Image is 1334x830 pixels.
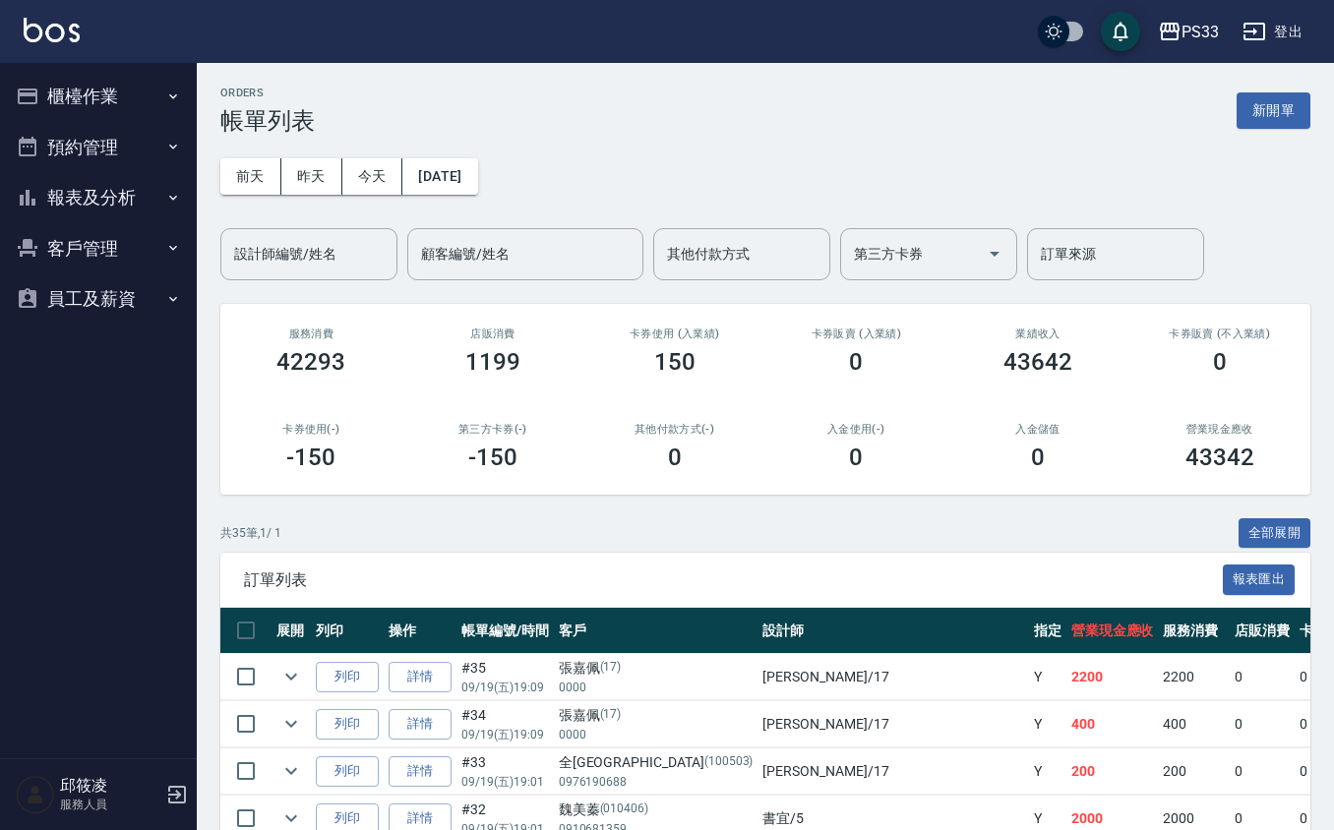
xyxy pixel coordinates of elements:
[389,756,452,787] a: 詳情
[426,423,561,436] h2: 第三方卡券(-)
[8,172,189,223] button: 報表及分析
[979,238,1010,269] button: Open
[600,705,622,726] p: (17)
[1003,348,1072,376] h3: 43642
[342,158,403,195] button: 今天
[849,444,863,471] h3: 0
[1029,701,1066,747] td: Y
[971,423,1106,436] h2: 入金儲值
[1029,748,1066,795] td: Y
[559,658,754,679] div: 張嘉佩
[281,158,342,195] button: 昨天
[402,158,477,195] button: [DATE]
[1158,654,1230,700] td: 2200
[607,327,742,340] h2: 卡券使用 (入業績)
[276,756,306,786] button: expand row
[559,773,754,791] p: 0976190688
[461,726,549,743] p: 09/19 (五) 19:09
[316,662,379,692] button: 列印
[272,608,311,654] th: 展開
[220,158,281,195] button: 前天
[1182,20,1219,44] div: PS33
[1150,12,1227,52] button: PS33
[758,748,1028,795] td: [PERSON_NAME] /17
[1029,654,1066,700] td: Y
[1158,748,1230,795] td: 200
[316,709,379,740] button: 列印
[1237,100,1310,119] a: 新開單
[971,327,1106,340] h2: 業績收入
[8,223,189,274] button: 客戶管理
[559,800,754,820] div: 魏美蓁
[1235,14,1310,50] button: 登出
[456,701,554,747] td: #34
[276,709,306,739] button: expand row
[758,608,1028,654] th: 設計師
[1066,654,1159,700] td: 2200
[1066,748,1159,795] td: 200
[461,679,549,696] p: 09/19 (五) 19:09
[244,423,379,436] h2: 卡券使用(-)
[384,608,456,654] th: 操作
[426,327,561,340] h2: 店販消費
[758,654,1028,700] td: [PERSON_NAME] /17
[8,273,189,325] button: 員工及薪資
[468,444,517,471] h3: -150
[1152,327,1287,340] h2: 卡券販賣 (不入業績)
[668,444,682,471] h3: 0
[220,524,281,542] p: 共 35 筆, 1 / 1
[789,423,924,436] h2: 入金使用(-)
[311,608,384,654] th: 列印
[1029,608,1066,654] th: 指定
[559,705,754,726] div: 張嘉佩
[1213,348,1227,376] h3: 0
[559,679,754,696] p: 0000
[559,726,754,743] p: 0000
[1066,608,1159,654] th: 營業現金應收
[1223,569,1296,588] a: 報表匯出
[8,71,189,122] button: 櫃檯作業
[286,444,335,471] h3: -150
[1152,423,1287,436] h2: 營業現金應收
[654,348,696,376] h3: 150
[849,348,863,376] h3: 0
[559,752,754,773] div: 全[GEOGRAPHIC_DATA]
[389,662,452,692] a: 詳情
[1101,12,1140,51] button: save
[456,748,554,795] td: #33
[1158,608,1230,654] th: 服務消費
[220,107,315,135] h3: 帳單列表
[1158,701,1230,747] td: 400
[276,662,306,691] button: expand row
[554,608,758,654] th: 客戶
[1185,444,1254,471] h3: 43342
[600,658,622,679] p: (17)
[244,327,379,340] h3: 服務消費
[1239,518,1311,549] button: 全部展開
[220,87,315,99] h2: ORDERS
[60,776,160,796] h5: 邱筱凌
[461,773,549,791] p: 09/19 (五) 19:01
[1230,608,1295,654] th: 店販消費
[1230,654,1295,700] td: 0
[1230,748,1295,795] td: 0
[8,122,189,173] button: 預約管理
[389,709,452,740] a: 詳情
[456,654,554,700] td: #35
[704,752,754,773] p: (100503)
[1066,701,1159,747] td: 400
[316,756,379,787] button: 列印
[758,701,1028,747] td: [PERSON_NAME] /17
[600,800,649,820] p: (010406)
[244,570,1223,590] span: 訂單列表
[276,348,345,376] h3: 42293
[465,348,520,376] h3: 1199
[607,423,742,436] h2: 其他付款方式(-)
[1031,444,1045,471] h3: 0
[789,327,924,340] h2: 卡券販賣 (入業績)
[24,18,80,42] img: Logo
[1230,701,1295,747] td: 0
[1223,564,1296,595] button: 報表匯出
[16,775,55,814] img: Person
[1237,92,1310,129] button: 新開單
